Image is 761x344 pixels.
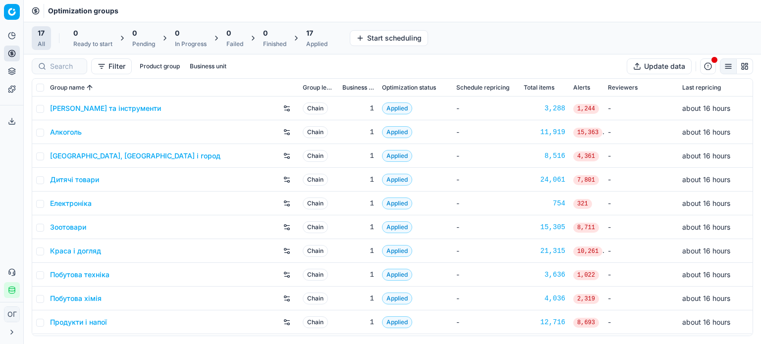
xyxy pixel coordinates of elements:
button: Product group [136,60,184,72]
div: 1 [342,198,374,208]
a: 11,919 [524,127,565,137]
td: - [604,310,678,334]
div: 1 [342,175,374,185]
a: 21,315 [524,246,565,256]
span: 8,711 [573,223,599,233]
span: about 16 hours [682,246,730,255]
td: - [452,287,520,310]
td: - [604,144,678,168]
div: 1 [342,294,374,303]
nav: breadcrumb [48,6,118,16]
div: Pending [132,40,155,48]
td: - [452,215,520,239]
span: 17 [306,28,313,38]
span: 0 [226,28,231,38]
span: 4,361 [573,151,599,161]
span: 0 [263,28,268,38]
td: - [452,263,520,287]
span: 0 [132,28,137,38]
a: Побутова хімія [50,294,102,303]
div: 1 [342,103,374,113]
div: Finished [263,40,286,48]
span: ОГ [4,307,19,322]
span: 17 [38,28,45,38]
div: 1 [342,222,374,232]
button: Business unit [186,60,230,72]
span: 321 [573,199,592,209]
td: - [604,120,678,144]
span: Applied [382,316,412,328]
span: 15,363 [573,128,602,138]
span: 10,261 [573,246,602,256]
a: Зоотовари [50,222,86,232]
a: Алкоголь [50,127,82,137]
div: 1 [342,317,374,327]
span: Chain [303,197,328,209]
span: 2,319 [573,294,599,304]
a: 15,305 [524,222,565,232]
div: Ready to start [73,40,112,48]
span: Chain [303,269,328,281]
span: 1,022 [573,270,599,280]
span: about 16 hours [682,199,730,207]
td: - [604,168,678,192]
span: about 16 hours [682,270,730,279]
td: - [452,97,520,120]
span: about 16 hours [682,104,730,112]
a: [GEOGRAPHIC_DATA], [GEOGRAPHIC_DATA] і город [50,151,220,161]
td: - [604,287,678,310]
a: 3,636 [524,270,565,280]
span: Schedule repricing [456,84,509,92]
td: - [452,144,520,168]
a: 754 [524,198,565,208]
span: 0 [73,28,78,38]
span: Chain [303,221,328,233]
a: Побутова техніка [50,270,109,280]
span: Applied [382,102,412,114]
td: - [452,239,520,263]
a: Дитячі товари [50,175,99,185]
div: 24,061 [524,175,565,185]
td: - [604,192,678,215]
a: 3,288 [524,103,565,113]
span: Last repricing [682,84,721,92]
button: Filter [91,58,132,74]
td: - [452,310,520,334]
span: about 16 hours [682,151,730,160]
div: 1 [342,246,374,256]
button: Sorted by Group name ascending [85,83,95,93]
a: 12,716 [524,317,565,327]
span: Applied [382,174,412,186]
span: Chain [303,126,328,138]
td: - [452,120,520,144]
button: Start scheduling [350,30,428,46]
span: about 16 hours [682,223,730,231]
span: Optimization groups [48,6,118,16]
span: 7,801 [573,175,599,185]
td: - [604,263,678,287]
span: Total items [524,84,554,92]
td: - [604,239,678,263]
a: [PERSON_NAME] та інструменти [50,103,161,113]
span: Group level [303,84,334,92]
span: Applied [382,150,412,162]
a: 8,516 [524,151,565,161]
div: Failed [226,40,243,48]
a: 4,036 [524,294,565,303]
td: - [604,215,678,239]
a: Краса і догляд [50,246,101,256]
span: Business unit [342,84,374,92]
button: Update data [627,58,692,74]
div: 1 [342,270,374,280]
a: Електроніка [50,198,92,208]
td: - [604,97,678,120]
input: Search [50,61,81,71]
